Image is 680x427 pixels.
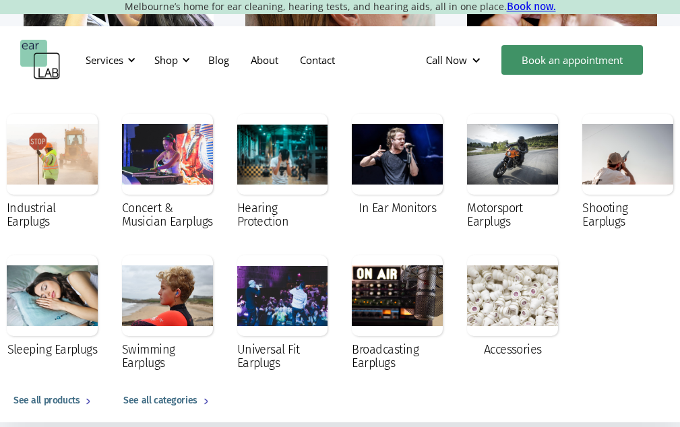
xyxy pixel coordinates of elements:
a: Contact [289,40,346,79]
div: Call Now [415,40,495,80]
div: Services [86,53,123,67]
div: Sleeping Earplugs [7,343,98,356]
a: See all categories [110,379,227,422]
a: home [20,40,61,80]
div: Swimming Earplugs [122,343,213,370]
a: Motorsport Earplugs [460,107,565,238]
div: See all categories [123,393,197,409]
a: Shooting Earplugs [576,107,680,238]
a: Accessories [460,249,565,366]
a: In Ear Monitors [345,107,450,224]
a: Swimming Earplugs [115,249,220,379]
div: Call Now [426,53,467,67]
div: Concert & Musician Earplugs [122,201,213,228]
a: Broadcasting Earplugs [345,249,450,379]
div: See all products [13,393,80,409]
div: Accessories [484,343,542,356]
a: Hearing Protection [230,107,335,238]
div: Shooting Earplugs [582,201,673,228]
a: Blog [197,40,240,79]
div: Motorsport Earplugs [467,201,558,228]
div: Universal Fit Earplugs [237,343,328,370]
div: Hearing Protection [237,201,328,228]
div: Shop [154,53,178,67]
a: About [240,40,289,79]
div: Shop [146,40,194,80]
div: Services [78,40,140,80]
a: Universal Fit Earplugs [230,249,335,379]
div: Industrial Earplugs [7,201,98,228]
div: In Ear Monitors [359,201,436,215]
div: Broadcasting Earplugs [352,343,443,370]
a: Concert & Musician Earplugs [115,107,220,238]
a: Book an appointment [501,45,643,75]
